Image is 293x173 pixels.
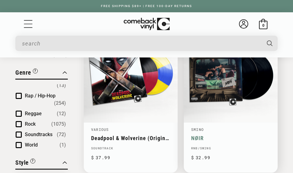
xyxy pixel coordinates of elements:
[15,68,38,79] button: Filter by Genre
[54,100,66,107] span: Number of products: (254)
[15,159,29,166] span: Style
[261,36,278,51] button: Search
[22,37,260,50] input: When autocomplete results are available use up and down arrows to review and enter to select
[15,36,278,51] div: Search
[51,120,66,128] span: Number of products: (1075)
[23,19,33,29] summary: Menu
[60,141,66,149] span: Number of products: (1)
[91,127,109,132] a: Various
[191,127,204,132] a: Smino
[25,111,42,116] span: Reggae
[25,121,36,127] span: Rock
[91,135,170,141] a: Deadpool & Wolverine (Original Motion Picture Soundtrack)
[25,93,56,99] span: Rap / Hip-Hop
[57,131,66,138] span: Number of products: (72)
[262,23,264,28] span: 0
[57,82,66,89] span: Number of products: (13)
[25,132,52,137] span: Soundtracks
[15,69,31,76] span: Genre
[191,135,270,141] a: NØIR
[124,18,170,30] img: ComebackVinyl.com
[57,110,66,117] span: Number of products: (12)
[15,158,35,169] button: Filter by Style
[25,142,38,148] span: World
[95,4,198,8] a: FREE SHIPPING $89+ | FREE 100-DAY RETURNS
